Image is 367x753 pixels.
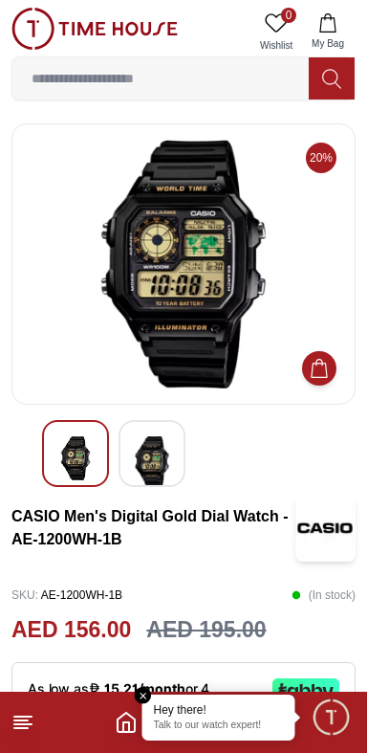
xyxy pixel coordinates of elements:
span: 0 [281,8,296,23]
span: Wishlist [252,38,300,53]
h3: AED 195.00 [146,613,266,647]
p: ( In stock ) [291,581,356,609]
em: Close tooltip [135,687,152,704]
button: My Bag [300,8,356,56]
button: Add to Cart [302,351,336,386]
h2: AED 156.00 [11,613,131,647]
img: CASIO Men's Digital Gold Dial Watch - AE-1200WH-1B [135,436,169,488]
img: CASIO Men's Digital Gold Dial Watch - AE-1200WH-1B [295,495,356,562]
img: ... [11,8,178,50]
div: Hey there! [154,702,284,718]
span: 20% [306,143,336,173]
img: CASIO Men's Digital Gold Dial Watch - AE-1200WH-1B [58,436,93,480]
img: CASIO Men's Digital Gold Dial Watch - AE-1200WH-1B [28,140,339,388]
div: Chat Widget [311,697,353,739]
span: SKU : [11,588,38,602]
a: Home [115,711,138,734]
a: 0Wishlist [252,8,300,56]
span: My Bag [304,36,352,51]
p: AE-1200WH-1B [11,581,122,609]
p: Talk to our watch expert! [154,720,284,733]
h3: CASIO Men's Digital Gold Dial Watch - AE-1200WH-1B [11,505,295,551]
